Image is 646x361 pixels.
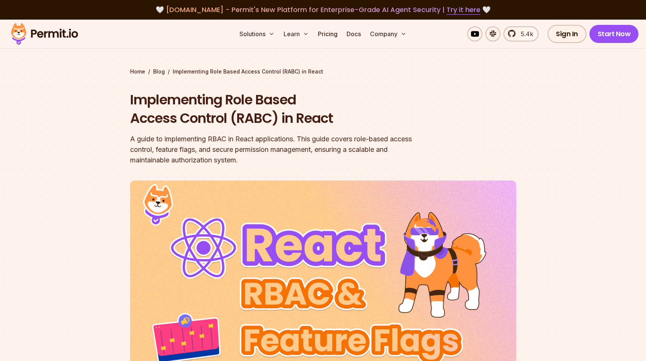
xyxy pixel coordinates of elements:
div: A guide to implementing RBAC in React applications. This guide covers role-based access control, ... [130,134,420,165]
a: Start Now [589,25,639,43]
a: Blog [153,68,165,75]
button: Company [367,26,410,41]
a: Try it here [447,5,480,15]
a: 5.4k [503,26,539,41]
button: Solutions [236,26,278,41]
div: / / [130,68,516,75]
h1: Implementing Role Based Access Control (RABC) in React [130,90,420,128]
span: 5.4k [516,29,533,38]
img: Permit logo [8,21,81,47]
a: Home [130,68,145,75]
span: [DOMAIN_NAME] - Permit's New Platform for Enterprise-Grade AI Agent Security | [166,5,480,14]
div: 🤍 🤍 [18,5,628,15]
a: Docs [344,26,364,41]
a: Pricing [315,26,341,41]
button: Learn [281,26,312,41]
a: Sign In [548,25,586,43]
